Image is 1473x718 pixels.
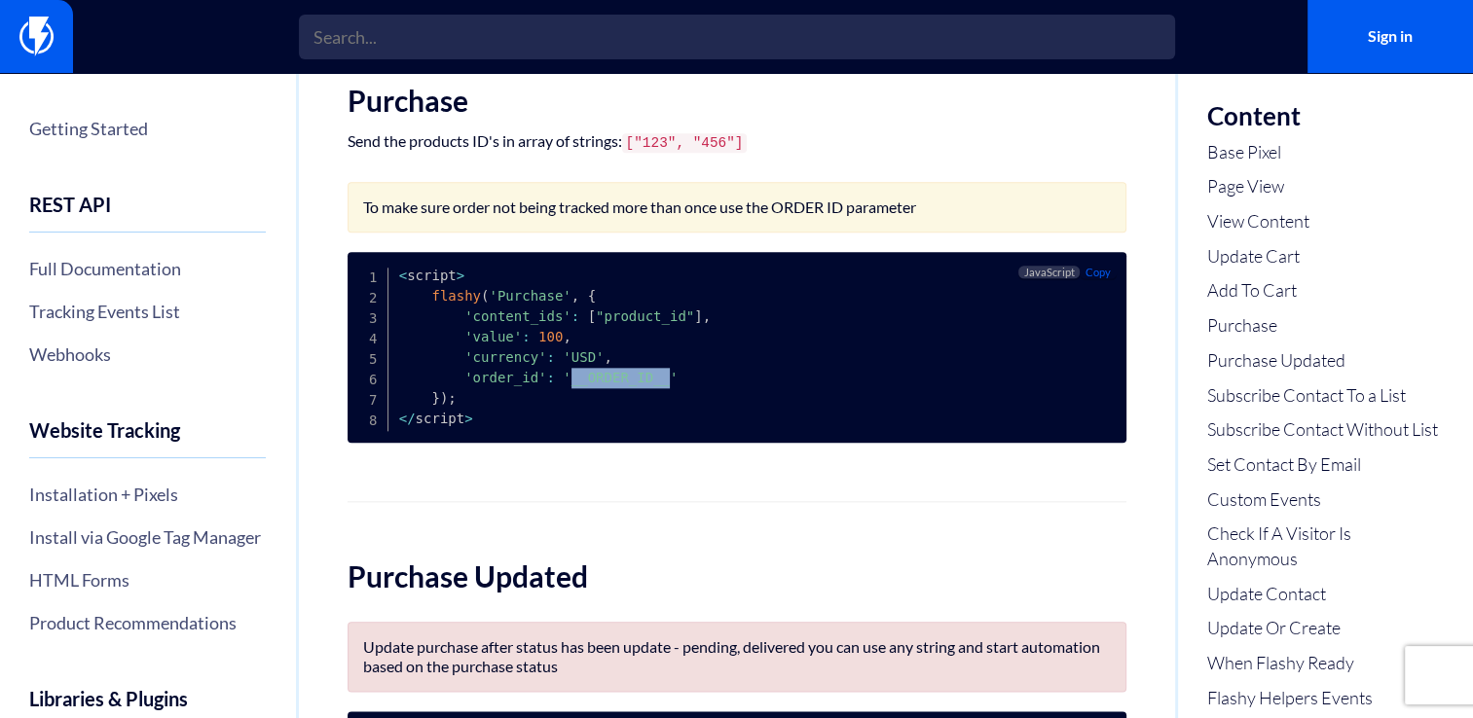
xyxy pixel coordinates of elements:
[1207,140,1444,165] a: Base Pixel
[703,308,711,324] span: ,
[348,560,1126,592] h2: Purchase Updated
[1207,417,1444,443] a: Subscribe Contact Without List
[596,308,694,324] span: "product_id"
[29,338,266,371] a: Webhooks
[546,370,554,385] span: :
[407,411,415,426] span: /
[457,268,464,283] span: >
[29,194,266,233] h4: REST API
[1207,313,1444,339] a: Purchase
[29,478,266,511] a: Installation + Pixels
[440,390,448,406] span: )
[571,288,579,304] span: ,
[29,112,266,145] a: Getting Started
[1207,616,1444,641] a: Update Or Create
[399,411,407,426] span: <
[431,288,481,304] span: flashy
[1086,266,1111,278] span: Copy
[563,349,604,365] span: 'USD'
[299,15,1175,59] input: Search...
[431,390,439,406] span: }
[464,349,546,365] span: 'currency'
[522,329,530,344] span: :
[571,308,579,324] span: :
[29,252,266,285] a: Full Documentation
[538,329,563,344] span: 100
[622,133,748,153] code: ["123", "456"]
[563,329,571,344] span: ,
[464,308,571,324] span: 'content_ids'
[546,349,554,365] span: :
[1207,452,1444,478] a: Set Contact By Email
[1207,487,1444,513] a: Custom Events
[29,563,266,596] a: HTML Forms
[1207,102,1444,130] h3: Content
[604,349,611,365] span: ,
[1207,348,1444,374] a: Purchase Updated
[363,637,1111,676] p: Update purchase after status has been update - pending, delivered you can use any string and star...
[1207,521,1444,571] a: Check If A Visitor Is Anonymous
[448,390,456,406] span: ;
[29,521,266,554] a: Install via Google Tag Manager
[563,370,678,385] span: '__ORDER_ID__'
[1018,266,1080,278] span: JavaScript
[1080,266,1116,278] button: Copy
[1207,244,1444,269] a: Update Cart
[399,268,711,426] code: script script
[1207,383,1444,409] a: Subscribe Contact To a List
[399,268,407,283] span: <
[363,197,1111,217] p: To make sure order not being tracked more than once use the ORDER ID parameter
[29,606,266,639] a: Product Recommendations
[348,85,1126,117] h2: Purchase
[464,411,472,426] span: >
[489,288,571,304] span: 'Purchase'
[1207,686,1444,711] a: Flashy Helpers Events
[588,308,596,324] span: [
[694,308,702,324] span: ]
[29,295,266,328] a: Tracking Events List
[1207,582,1444,607] a: Update Contact
[29,419,266,458] h4: Website Tracking
[464,370,546,385] span: 'order_id'
[348,131,1126,153] p: Send the products ID's in array of strings:
[464,329,522,344] span: 'value'
[1207,651,1444,676] a: When Flashy Ready
[1207,174,1444,199] a: Page View
[1207,278,1444,304] a: Add To Cart
[1207,209,1444,234] a: View Content
[481,288,489,304] span: (
[588,288,596,304] span: {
